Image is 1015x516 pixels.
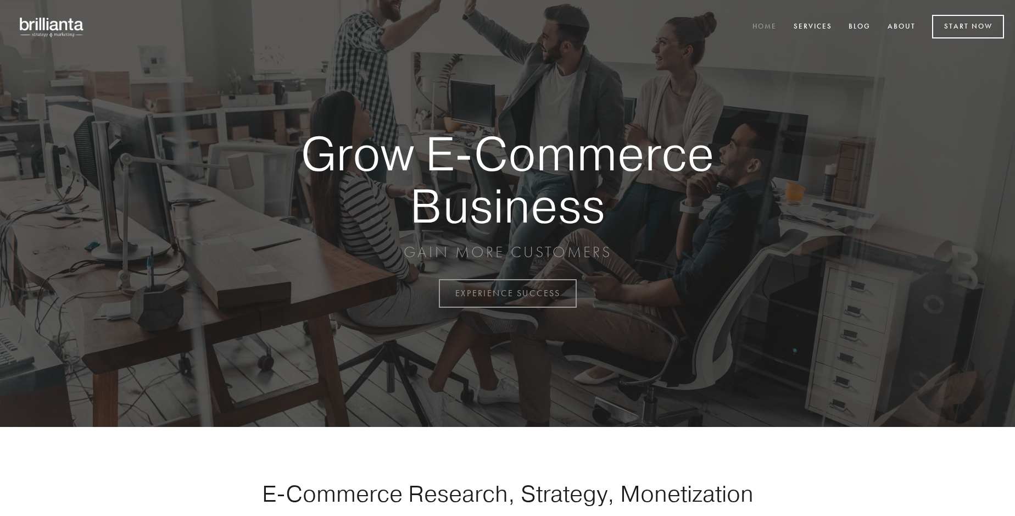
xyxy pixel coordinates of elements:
a: Start Now [932,15,1004,38]
h1: E-Commerce Research, Strategy, Monetization [227,480,788,507]
a: About [880,18,923,36]
a: EXPERIENCE SUCCESS [439,279,577,308]
strong: Grow E-Commerce Business [263,127,752,231]
p: GAIN MORE CUSTOMERS [263,242,752,262]
a: Blog [841,18,878,36]
img: brillianta - research, strategy, marketing [11,11,93,43]
a: Home [745,18,784,36]
a: Services [787,18,839,36]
